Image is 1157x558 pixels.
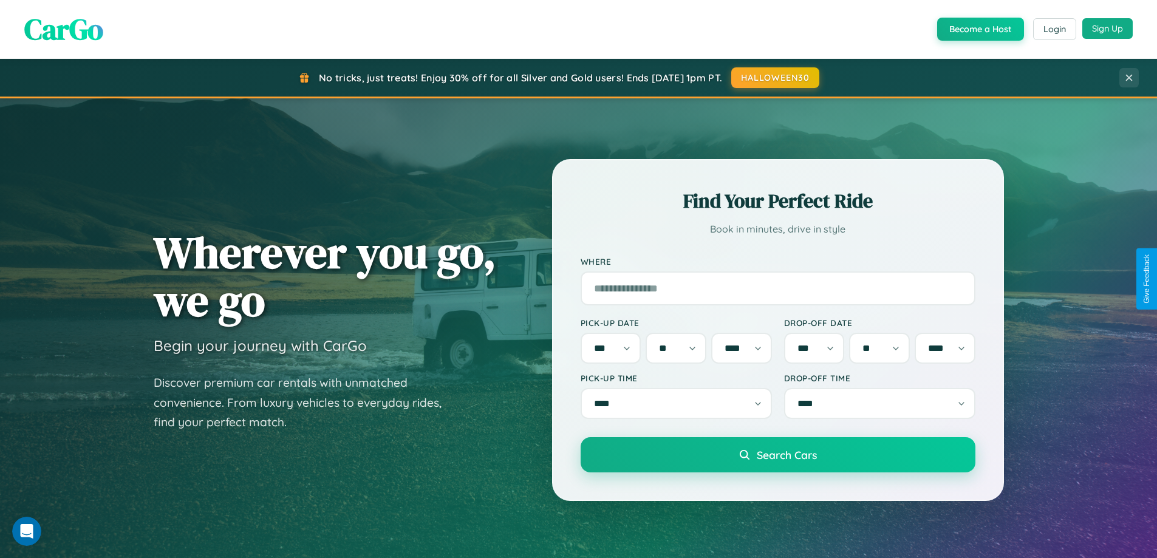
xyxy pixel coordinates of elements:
p: Discover premium car rentals with unmatched convenience. From luxury vehicles to everyday rides, ... [154,373,457,432]
button: HALLOWEEN30 [731,67,819,88]
button: Become a Host [937,18,1024,41]
button: Search Cars [581,437,975,472]
p: Book in minutes, drive in style [581,220,975,238]
button: Sign Up [1082,18,1133,39]
div: Give Feedback [1142,254,1151,304]
label: Pick-up Time [581,373,772,383]
button: Login [1033,18,1076,40]
label: Drop-off Date [784,318,975,328]
label: Where [581,256,975,267]
span: CarGo [24,9,103,49]
span: No tricks, just treats! Enjoy 30% off for all Silver and Gold users! Ends [DATE] 1pm PT. [319,72,722,84]
span: Search Cars [757,448,817,461]
h2: Find Your Perfect Ride [581,188,975,214]
label: Pick-up Date [581,318,772,328]
label: Drop-off Time [784,373,975,383]
iframe: Intercom live chat [12,517,41,546]
h3: Begin your journey with CarGo [154,336,367,355]
h1: Wherever you go, we go [154,228,496,324]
